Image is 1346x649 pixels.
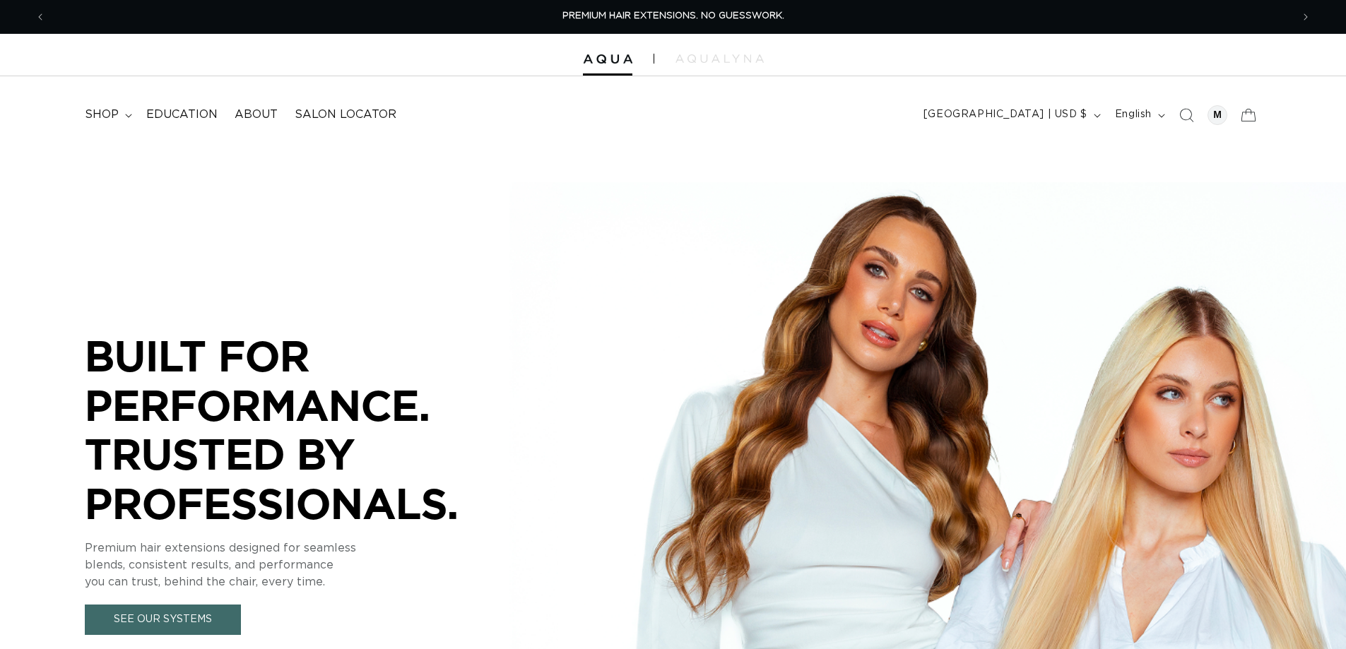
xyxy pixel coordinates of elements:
[583,54,632,64] img: Aqua Hair Extensions
[85,605,241,635] a: See Our Systems
[1106,102,1171,129] button: English
[146,107,218,122] span: Education
[295,107,396,122] span: Salon Locator
[85,540,509,590] p: Premium hair extensions designed for seamless blends, consistent results, and performance you can...
[226,99,286,131] a: About
[675,54,764,63] img: aqualyna.com
[286,99,405,131] a: Salon Locator
[1171,100,1202,131] summary: Search
[562,11,784,20] span: PREMIUM HAIR EXTENSIONS. NO GUESSWORK.
[1290,4,1321,30] button: Next announcement
[25,4,56,30] button: Previous announcement
[235,107,278,122] span: About
[85,331,509,528] p: BUILT FOR PERFORMANCE. TRUSTED BY PROFESSIONALS.
[915,102,1106,129] button: [GEOGRAPHIC_DATA] | USD $
[923,107,1087,122] span: [GEOGRAPHIC_DATA] | USD $
[76,99,138,131] summary: shop
[85,107,119,122] span: shop
[1115,107,1152,122] span: English
[138,99,226,131] a: Education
